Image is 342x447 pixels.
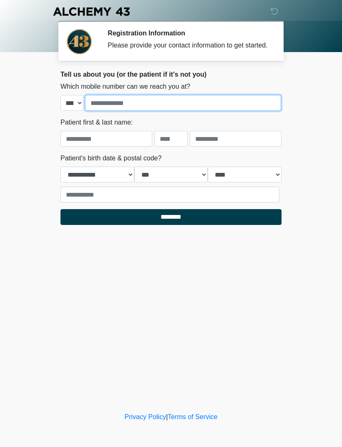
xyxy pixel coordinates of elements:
div: Please provide your contact information to get started. [108,40,269,50]
a: Terms of Service [168,413,217,420]
label: Patient's birth date & postal code? [60,153,161,163]
a: Privacy Policy [125,413,166,420]
h2: Tell us about you (or the patient if it's not you) [60,70,282,78]
a: | [166,413,168,420]
h2: Registration Information [108,29,269,37]
img: Agent Avatar [67,29,92,54]
label: Patient first & last name: [60,117,133,127]
label: Which mobile number can we reach you at? [60,82,190,92]
img: Alchemy 43 Logo [52,6,131,17]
